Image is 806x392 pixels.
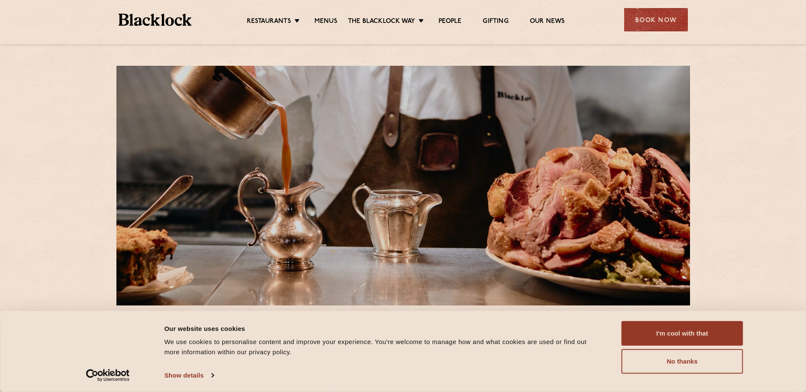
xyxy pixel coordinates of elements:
[247,17,291,27] a: Restaurants
[624,8,688,31] div: Book Now
[348,17,415,27] a: The Blacklock Way
[530,17,565,27] a: Our News
[164,337,602,357] div: We use cookies to personalise content and improve your experience. You're welcome to manage how a...
[622,349,743,374] button: No thanks
[622,321,743,346] button: I'm cool with that
[164,323,602,333] div: Our website uses cookies
[164,369,214,382] a: Show details
[314,17,337,27] a: Menus
[71,369,145,382] a: Usercentrics Cookiebot - opens in a new window
[483,17,508,27] a: Gifting
[438,17,461,27] a: People
[119,14,192,26] img: BL_Textured_Logo-footer-cropped.svg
